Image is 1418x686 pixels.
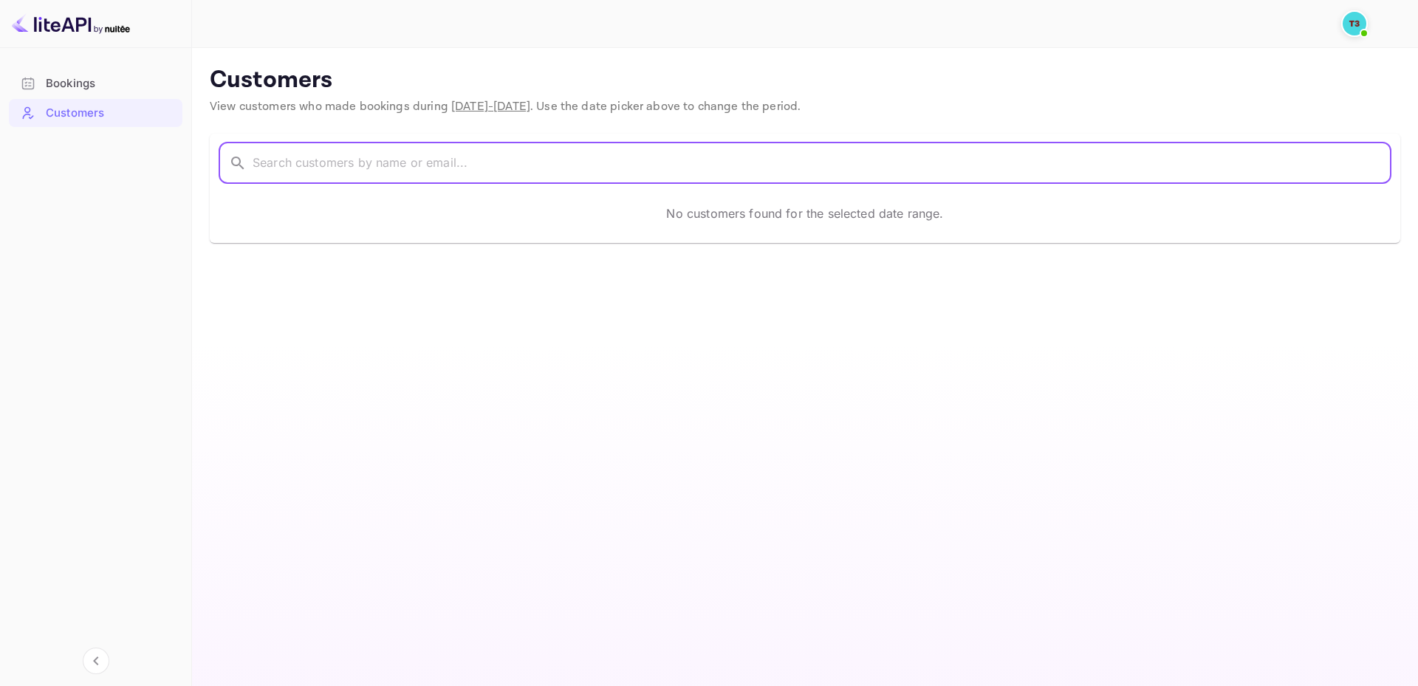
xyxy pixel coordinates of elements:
[46,75,175,92] div: Bookings
[1343,12,1366,35] img: Traveloka 3PS03
[666,205,943,222] p: No customers found for the selected date range.
[83,648,109,674] button: Collapse navigation
[9,69,182,97] a: Bookings
[46,105,175,122] div: Customers
[9,99,182,128] div: Customers
[9,69,182,98] div: Bookings
[253,143,1391,184] input: Search customers by name or email...
[9,99,182,126] a: Customers
[210,66,1400,95] p: Customers
[12,12,130,35] img: LiteAPI logo
[210,99,801,114] span: View customers who made bookings during . Use the date picker above to change the period.
[451,99,530,114] span: [DATE] - [DATE]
